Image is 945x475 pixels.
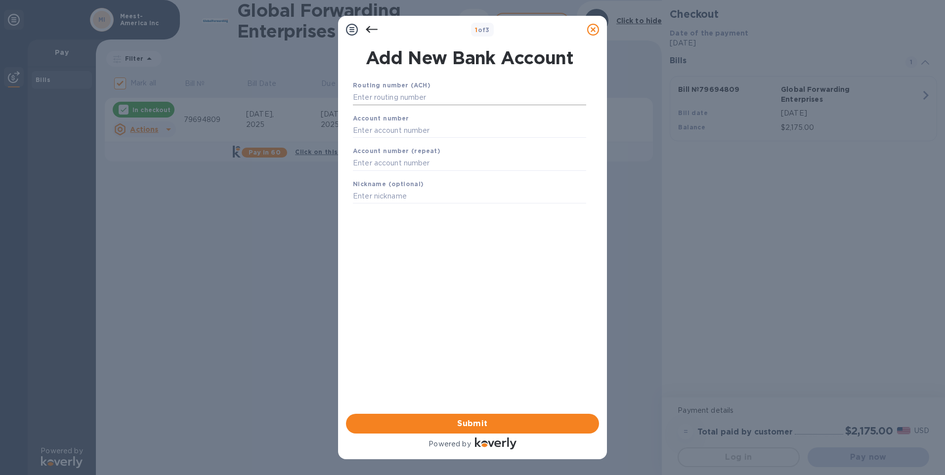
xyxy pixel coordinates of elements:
p: Powered by [429,439,471,449]
b: Routing number (ACH) [353,81,430,89]
input: Enter routing number [353,90,586,105]
span: Submit [354,418,591,430]
b: Account number (repeat) [353,147,440,155]
h1: Add New Bank Account [347,47,592,68]
input: Enter account number [353,123,586,138]
button: Submit [346,414,599,434]
input: Enter nickname [353,189,586,204]
b: Nickname (optional) [353,180,424,188]
input: Enter account number [353,156,586,171]
b: Account number [353,115,409,122]
span: 1 [475,26,477,34]
img: Logo [475,437,516,449]
b: of 3 [475,26,490,34]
